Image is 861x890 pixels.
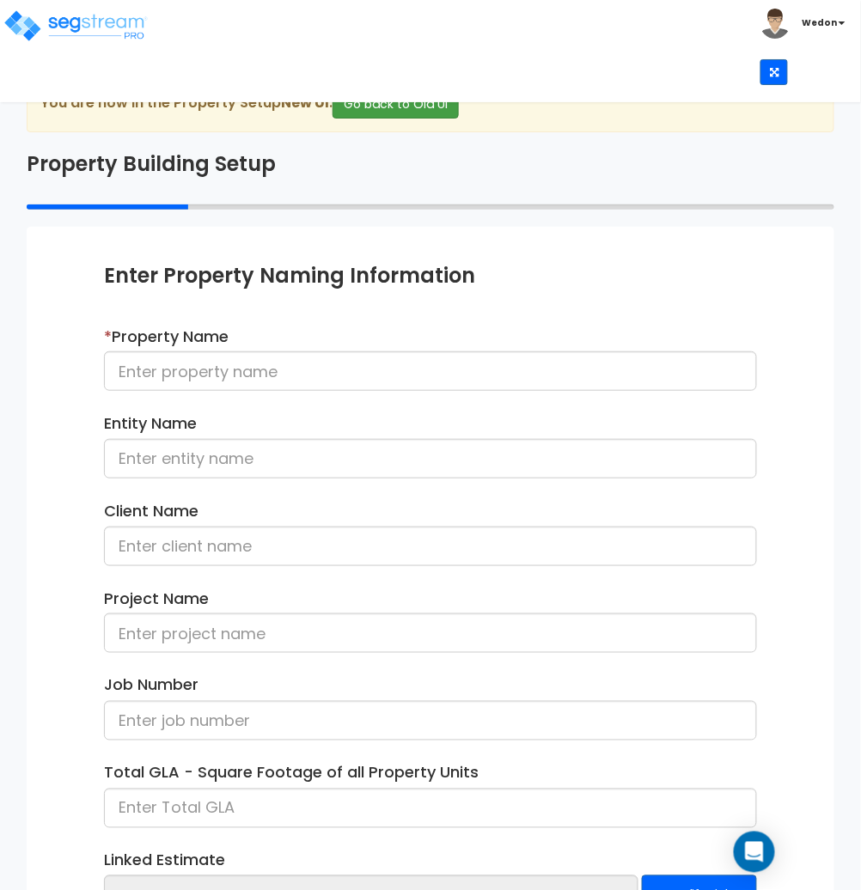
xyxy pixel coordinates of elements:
div: Enter Property Naming Information [104,261,757,290]
label: Project Name [104,588,209,610]
div: Open Intercom Messenger [734,832,775,873]
div: You are now in the Property Setup . [27,76,834,132]
input: Enter Total GLA [104,789,757,828]
input: Enter project name [104,613,757,653]
input: Enter property name [104,351,757,391]
label: Client Name [104,500,198,522]
label: Linked Estimate [104,850,225,872]
label: Property Name [104,326,229,348]
img: logo_pro_r.png [3,9,149,43]
label: Total GLA - Square Footage of all Property Units [104,762,479,784]
label: Job Number [104,674,198,697]
div: Property Building Setup [14,149,847,179]
input: Enter client name [104,527,757,566]
img: avatar.png [760,9,791,39]
button: Go back to Old UI [333,89,459,119]
input: Enter entity name [104,439,757,479]
strong: New UI [281,93,329,113]
input: Enter job number [104,701,757,741]
b: Wedon [802,16,837,29]
label: Entity Name [104,412,197,435]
